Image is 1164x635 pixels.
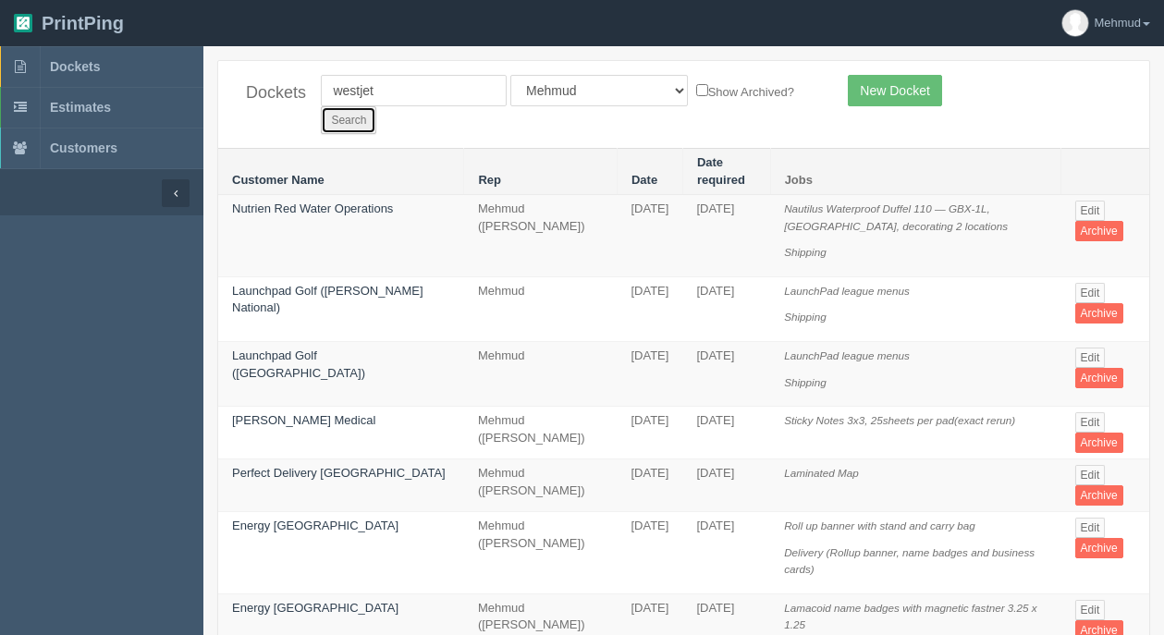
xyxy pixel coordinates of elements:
[464,459,618,512] td: Mehmud ([PERSON_NAME])
[696,84,708,96] input: Show Archived?
[232,348,365,380] a: Launchpad Golf ([GEOGRAPHIC_DATA])
[464,276,618,341] td: Mehmud
[784,285,910,297] i: LaunchPad league menus
[617,512,682,594] td: [DATE]
[1075,412,1106,433] a: Edit
[617,341,682,406] td: [DATE]
[682,459,770,512] td: [DATE]
[697,155,745,187] a: Date required
[1075,303,1123,324] a: Archive
[696,80,794,102] label: Show Archived?
[682,195,770,277] td: [DATE]
[232,466,446,480] a: Perfect Delivery [GEOGRAPHIC_DATA]
[617,195,682,277] td: [DATE]
[321,106,376,134] input: Search
[631,173,657,187] a: Date
[1075,368,1123,388] a: Archive
[1062,10,1088,36] img: avatar_default-7531ab5dedf162e01f1e0bb0964e6a185e93c5c22dfe317fb01d7f8cd2b1632c.jpg
[50,140,117,155] span: Customers
[784,519,975,531] i: Roll up banner with stand and carry bag
[1075,283,1106,303] a: Edit
[232,519,398,532] a: Energy [GEOGRAPHIC_DATA]
[14,14,32,32] img: logo-3e63b451c926e2ac314895c53de4908e5d424f24456219fb08d385ab2e579770.png
[321,75,507,106] input: Customer Name
[50,100,111,115] span: Estimates
[1075,433,1123,453] a: Archive
[784,311,827,323] i: Shipping
[464,195,618,277] td: Mehmud ([PERSON_NAME])
[478,173,501,187] a: Rep
[617,459,682,512] td: [DATE]
[617,407,682,459] td: [DATE]
[784,414,1015,426] i: Sticky Notes 3x3, 25sheets per pad(exact rerun)
[682,407,770,459] td: [DATE]
[464,512,618,594] td: Mehmud ([PERSON_NAME])
[232,601,398,615] a: Energy [GEOGRAPHIC_DATA]
[1075,348,1106,368] a: Edit
[232,413,375,427] a: [PERSON_NAME] Medical
[1075,600,1106,620] a: Edit
[1075,538,1123,558] a: Archive
[232,173,325,187] a: Customer Name
[50,59,100,74] span: Dockets
[464,407,618,459] td: Mehmud ([PERSON_NAME])
[784,349,910,361] i: LaunchPad league menus
[464,341,618,406] td: Mehmud
[784,546,1035,576] i: Delivery (Rollup banner, name badges and business cards)
[232,284,423,315] a: Launchpad Golf ([PERSON_NAME] National)
[682,276,770,341] td: [DATE]
[1075,518,1106,538] a: Edit
[784,202,1008,232] i: Nautilus Waterproof Duffel 110 — GBX-1L, [GEOGRAPHIC_DATA], decorating 2 locations
[682,341,770,406] td: [DATE]
[682,512,770,594] td: [DATE]
[1075,465,1106,485] a: Edit
[1075,201,1106,221] a: Edit
[848,75,941,106] a: New Docket
[784,602,1037,631] i: Lamacoid name badges with magnetic fastner 3.25 x 1.25
[617,276,682,341] td: [DATE]
[784,467,859,479] i: Laminated Map
[784,246,827,258] i: Shipping
[246,84,293,103] h4: Dockets
[1075,221,1123,241] a: Archive
[770,149,1060,195] th: Jobs
[1075,485,1123,506] a: Archive
[784,376,827,388] i: Shipping
[232,201,393,215] a: Nutrien Red Water Operations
